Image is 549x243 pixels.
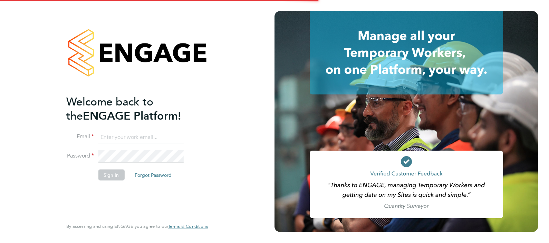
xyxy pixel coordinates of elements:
[66,133,94,140] label: Email
[98,170,124,181] button: Sign In
[129,170,177,181] button: Forgot Password
[66,95,153,122] span: Welcome back to the
[66,152,94,160] label: Password
[66,223,208,229] span: By accessing and using ENGAGE you agree to our
[66,94,201,123] h2: ENGAGE Platform!
[98,131,183,143] input: Enter your work email...
[168,224,208,229] a: Terms & Conditions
